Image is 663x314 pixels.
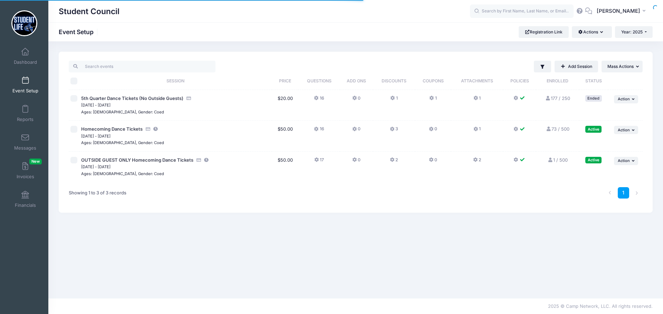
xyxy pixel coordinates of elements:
small: [DATE] - [DATE] [81,134,110,139]
span: OUTSIDE GUEST ONLY Homecoming Dance Tickets [81,157,193,163]
span: Event Setup [12,88,38,94]
span: Invoices [17,174,34,180]
span: Year: 2025 [621,29,643,34]
small: Ages: [DEMOGRAPHIC_DATA], Gender: Coed [81,140,164,145]
div: Active [585,126,602,132]
button: 16 [314,95,324,105]
th: Discounts [373,72,415,90]
a: Messages [9,130,42,154]
button: Mass Actions [602,61,643,72]
span: Add Ons [347,78,366,83]
button: Year: 2025 [615,26,653,38]
button: 1 [473,126,481,136]
i: This session is currently scheduled to pause registration at 00:00 AM America/Los Angeles on 10/1... [153,127,158,131]
img: Student Council [11,10,37,36]
button: 1 [473,95,481,105]
th: Status [579,72,608,90]
span: New [29,159,42,164]
td: $50.00 [272,152,299,182]
th: Session [79,72,271,90]
small: Ages: [DEMOGRAPHIC_DATA], Gender: Coed [81,171,164,176]
a: 1 [618,187,629,199]
a: InvoicesNew [9,159,42,183]
input: Search by First Name, Last Name, or Email... [470,4,574,18]
i: Accepting Credit Card Payments [196,158,201,162]
td: $20.00 [272,90,299,121]
h1: Student Council [59,3,119,19]
td: $50.00 [272,121,299,152]
button: 0 [352,157,361,167]
span: Dashboard [14,59,37,65]
span: Homecoming Dance Tickets [81,126,143,132]
div: Active [585,157,602,163]
input: Search events [69,61,215,72]
button: 1 [429,95,436,105]
span: 2025 © Camp Network, LLC. All rights reserved. [548,303,653,309]
span: Action [618,128,630,132]
button: 0 [352,95,361,105]
th: Enrolled [536,72,579,90]
a: Financials [9,187,42,211]
h1: Event Setup [59,28,99,36]
button: 1 [390,95,397,105]
button: Action [614,126,638,134]
span: [PERSON_NAME] [597,7,640,15]
button: 16 [314,126,324,136]
span: 5th Quarter Dance Tickets (No Outside Guests) [81,95,183,101]
span: Coupons [423,78,444,83]
span: Attachments [461,78,493,83]
span: Action [618,97,630,101]
th: Add Ons [340,72,373,90]
a: Reports [9,101,42,125]
button: Actions [572,26,612,38]
span: Action [618,158,630,163]
th: Questions [298,72,339,90]
small: Ages: [DEMOGRAPHIC_DATA], Gender: Coed [81,110,164,114]
th: Price [272,72,299,90]
a: Dashboard [9,44,42,68]
a: 177 / 250 [545,95,570,101]
th: Policies [503,72,536,90]
a: 1 / 500 [548,157,568,163]
button: 2 [473,157,481,167]
span: Mass Actions [607,64,634,69]
button: 17 [314,157,324,167]
button: 2 [390,157,398,167]
button: [PERSON_NAME] [592,3,653,19]
small: [DATE] - [DATE] [81,103,110,108]
a: Event Setup [9,73,42,97]
th: Attachments [451,72,503,90]
div: Ended [585,95,602,102]
span: Discounts [382,78,406,83]
i: Accepting Credit Card Payments [145,127,151,131]
span: Policies [510,78,529,83]
a: Add Session [555,61,598,72]
a: Registration Link [519,26,569,38]
i: This session is currently scheduled to pause registration at 23:55 PM America/Los Angeles on 09/2... [204,158,209,162]
button: Action [614,157,638,165]
button: 3 [390,126,398,136]
span: Reports [17,117,33,122]
th: Coupons [415,72,451,90]
i: Accepting Credit Card Payments [186,96,191,101]
div: Showing 1 to 3 of 3 records [69,185,126,201]
button: 0 [352,126,361,136]
span: Questions [307,78,331,83]
span: Financials [15,202,36,208]
a: 73 / 500 [546,126,569,132]
button: 0 [429,157,437,167]
small: [DATE] - [DATE] [81,164,110,169]
span: Messages [14,145,36,151]
button: 0 [429,126,437,136]
button: Action [614,95,638,103]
